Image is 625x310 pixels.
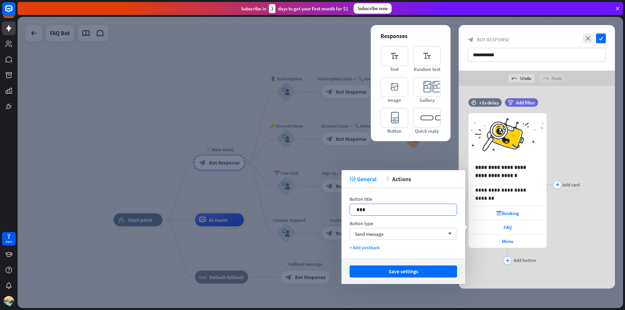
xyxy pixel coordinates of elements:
button: Open LiveChat chat widget [5,3,25,22]
i: check [596,34,606,43]
i: arrow_down [445,232,452,236]
i: filter [508,100,513,105]
div: Redo [540,74,565,82]
div: 3 [269,4,275,13]
i: block_bot_response [468,37,474,43]
div: Subscribe in days to get your first month for $1 [241,4,348,13]
div: Subscribe now [354,3,392,14]
div: +2s delay [479,100,499,106]
a: 7 days [2,232,16,246]
span: Bot Response [477,36,509,43]
button: Save settings [350,265,457,277]
div: Button title [350,196,457,202]
i: plus [555,183,560,187]
i: plus [506,259,510,263]
span: 🗓️Booking [496,210,519,216]
span: Actions [392,175,411,183]
span: Add filter [516,100,535,106]
span: Send message [355,231,383,237]
i: time [471,100,476,105]
div: Add button [514,257,536,263]
span: General [357,175,377,183]
div: Button type [350,221,457,226]
div: Undo [508,74,535,82]
span: FAQ [504,224,512,230]
i: redo [543,76,548,81]
i: action [385,176,391,182]
i: close [583,34,593,43]
div: Add card [562,182,580,188]
div: days [6,239,12,244]
div: 7 [7,234,10,239]
i: undo [512,76,517,81]
div: + Add postback [350,245,457,250]
i: tweak [350,176,355,182]
span: Menu [502,238,513,244]
img: preview [468,113,547,160]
